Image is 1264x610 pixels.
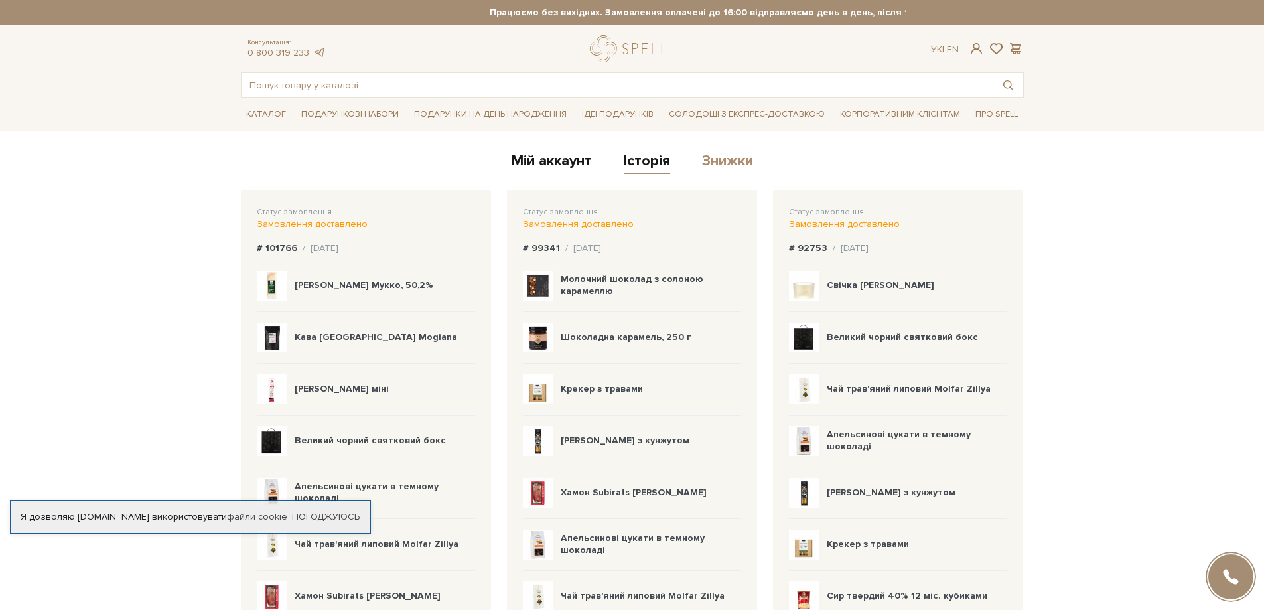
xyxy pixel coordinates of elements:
img: Кава Brazil Mogiana [257,323,287,352]
b: Чай трав'яний липовий Molfar Zillya [827,383,991,394]
img: Апельсинові цукати в темному шоколаді [789,426,819,456]
a: 0 800 319 233 [247,47,309,58]
b: Шоколадна карамель, 250 г [561,331,691,343]
img: Шоколадна карамель, 250 г [523,323,553,352]
b: Чай трав'яний липовий Molfar Zillya [561,590,725,601]
b: Сир твердий 40% 12 міс. кубиками [827,590,987,601]
img: Апельсинові цукати в темному шоколаді [257,478,287,508]
a: Знижки [702,152,753,174]
b: Крекер з травами [827,538,909,550]
a: Солодощі з експрес-доставкою [664,103,830,125]
img: Чай трав'яний липовий Molfar Zillya [257,530,287,560]
div: Замовлення доставлено [523,218,741,230]
b: Апельсинові цукати в темному шоколаді [827,429,971,452]
a: Погоджуюсь [292,511,360,523]
b: [PERSON_NAME] міні [295,383,389,394]
img: Молочний шоколад з солоною карамеллю [523,271,553,301]
img: Свічка Tysha [789,271,819,301]
img: Крекер з травами [523,374,553,404]
span: Подарункові набори [296,104,404,125]
b: # 101766 [257,242,297,254]
div: Я дозволяю [DOMAIN_NAME] використовувати [11,511,370,523]
img: Великий чорний святковий бокс [789,323,819,352]
a: En [947,44,959,55]
span: Ідеї подарунків [577,104,659,125]
b: Крекер з травами [561,383,643,394]
b: Чай трав'яний липовий Molfar Zillya [295,538,458,550]
img: Хамон Subirats Serrano [523,478,553,508]
b: Хамон Subirats [PERSON_NAME] [295,590,441,601]
b: # 92753 [789,242,827,254]
b: # 99341 [523,242,560,254]
img: Ковбаса Фует міні [257,374,287,404]
strong: Працюємо без вихідних. Замовлення оплачені до 16:00 відправляємо день в день, після 16:00 - насту... [358,7,1141,19]
img: Грісіні з кунжутом [789,478,819,508]
div: Замовлення доставлено [257,218,475,230]
div: / [DATE] [303,242,338,254]
div: Ук [931,44,959,56]
input: Пошук товару у каталозі [242,73,993,97]
span: Статус замовлення [789,207,864,217]
span: Статус замовлення [257,207,332,217]
span: Про Spell [970,104,1023,125]
img: Крекер з травами [789,530,819,560]
button: Пошук товару у каталозі [993,73,1023,97]
b: Великий чорний святковий бокс [295,435,446,446]
b: Апельсинові цукати в темному шоколаді [561,532,705,556]
b: Кава [GEOGRAPHIC_DATA] Mogiana [295,331,457,343]
div: / [DATE] [565,242,601,254]
img: Чай трав'яний липовий Molfar Zillya [789,374,819,404]
a: telegram [313,47,326,58]
a: Історія [624,152,670,174]
b: Молочний шоколад з солоною карамеллю [561,273,703,297]
b: Апельсинові цукати в темному шоколаді [295,481,439,504]
div: / [DATE] [833,242,869,254]
a: Мій аккаунт [512,152,592,174]
b: Свічка [PERSON_NAME] [827,279,934,291]
b: [PERSON_NAME] з кунжутом [827,487,955,498]
img: Апельсинові цукати в темному шоколаді [523,530,553,560]
b: Хамон Subirats [PERSON_NAME] [561,487,707,498]
img: Великий чорний святковий бокс [257,426,287,456]
b: [PERSON_NAME] Мукко, 50,2% [295,279,433,291]
span: Статус замовлення [523,207,598,217]
span: Каталог [241,104,291,125]
a: logo [590,35,673,62]
a: файли cookie [227,511,287,522]
span: Консультація: [247,38,326,47]
span: | [942,44,944,55]
span: Подарунки на День народження [409,104,572,125]
div: Замовлення доставлено [789,218,1007,230]
b: Великий чорний святковий бокс [827,331,978,343]
img: Сир фермерський Мукко, 50,2% [257,271,287,301]
a: Корпоративним клієнтам [835,103,965,125]
b: [PERSON_NAME] з кунжутом [561,435,689,446]
img: Грісіні з кунжутом [523,426,553,456]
